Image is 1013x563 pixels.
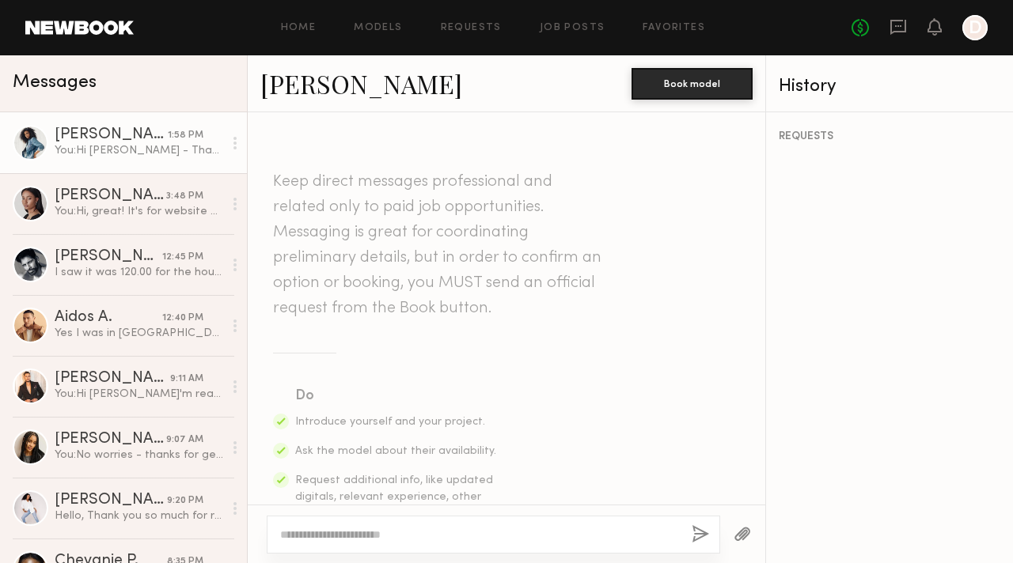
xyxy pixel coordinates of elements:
a: [PERSON_NAME] [260,66,462,100]
a: Favorites [643,23,705,33]
button: Book model [632,68,753,100]
a: D [962,15,988,40]
div: 1:58 PM [168,128,203,143]
span: Ask the model about their availability. [295,446,496,456]
header: Keep direct messages professional and related only to paid job opportunities. Messaging is great ... [273,169,605,321]
div: [PERSON_NAME] [55,493,167,508]
div: [PERSON_NAME] [55,127,168,143]
div: You: Hi [PERSON_NAME]'m reaching out about a lifestyle product photoshoot for a new footwear coll... [55,387,223,402]
div: History [779,77,1000,96]
div: [PERSON_NAME] [55,432,166,448]
a: Job Posts [540,23,605,33]
div: 9:07 AM [166,433,203,448]
div: 9:11 AM [170,372,203,387]
div: [PERSON_NAME] [55,188,166,204]
div: Hello, Thank you so much for reaching out! I’m available in the DMV area between [DATE]–[DATE] an... [55,508,223,523]
div: I saw it was 120.00 for the hour For 5-7 hours time frame for the shoot. I can definitely do the ... [55,265,223,280]
div: Do [295,385,498,407]
div: Yes I was in [GEOGRAPHIC_DATA] in January for a job! The rate works and I’m excited for the oppor... [55,326,223,341]
a: Book model [632,76,753,89]
span: Messages [13,74,97,92]
div: 12:40 PM [162,311,203,326]
div: You: Hi [PERSON_NAME] - Thank you for these! I'm afraid this is going to be too far out of our bu... [55,143,223,158]
div: 9:20 PM [167,493,203,508]
div: 12:45 PM [162,250,203,265]
a: Requests [441,23,502,33]
div: 3:48 PM [166,189,203,204]
div: [PERSON_NAME] [55,249,162,265]
div: Aidos A. [55,310,162,326]
a: Home [281,23,317,33]
div: You: Hi, great! It's for website and all marketing materials. Site is: [DOMAIN_NAME] [55,204,223,219]
span: Introduce yourself and your project. [295,417,485,427]
div: You: No worries - thanks for getting back to me, and will keep you in mind for the future. Enjoy ... [55,448,223,463]
div: REQUESTS [779,131,1000,142]
a: Models [354,23,402,33]
div: [PERSON_NAME] [55,371,170,387]
span: Request additional info, like updated digitals, relevant experience, other skills, etc. [295,475,493,519]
